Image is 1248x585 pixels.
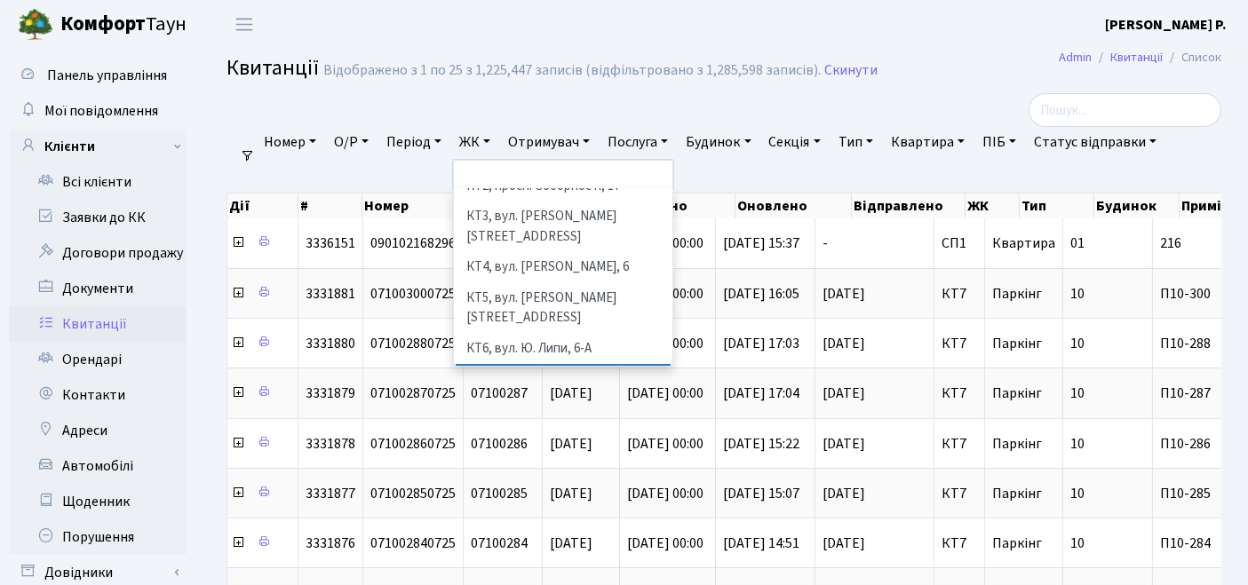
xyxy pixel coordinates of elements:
[370,383,456,403] span: 071002870725
[723,233,799,253] span: [DATE] 15:37
[823,236,926,250] span: -
[9,164,187,200] a: Всі клієнти
[723,383,799,403] span: [DATE] 17:04
[501,127,597,157] a: Отримувач
[1027,127,1164,157] a: Статус відправки
[456,283,672,334] li: КТ5, вул. [PERSON_NAME][STREET_ADDRESS]
[1020,194,1094,218] th: Тип
[627,534,703,553] span: [DATE] 00:00
[471,534,528,553] span: 07100284
[723,484,799,503] span: [DATE] 15:07
[227,52,319,83] span: Квитанції
[1032,39,1248,76] nav: breadcrumb
[9,342,187,377] a: Орендарі
[60,10,187,40] span: Таун
[471,434,528,454] span: 07100286
[550,484,592,503] span: [DATE]
[823,486,926,501] span: [DATE]
[1070,484,1085,503] span: 10
[723,284,799,304] span: [DATE] 16:05
[306,383,355,403] span: 3331879
[942,386,977,400] span: КТ7
[1070,233,1085,253] span: 01
[1070,534,1085,553] span: 10
[992,233,1055,253] span: Квартира
[852,194,965,218] th: Відправлено
[306,484,355,503] span: 3331877
[942,536,977,550] span: КТ7
[370,284,456,304] span: 071003000725
[1105,14,1227,36] a: [PERSON_NAME] Р.
[456,364,672,415] li: КТ7, вул. [PERSON_NAME][STREET_ADDRESS]
[452,127,497,157] a: ЖК
[550,383,592,403] span: [DATE]
[942,437,977,451] span: КТ7
[1070,434,1085,454] span: 10
[1105,15,1227,35] b: [PERSON_NAME] Р.
[9,271,187,306] a: Документи
[9,377,187,413] a: Контакти
[679,127,758,157] a: Будинок
[9,200,187,235] a: Заявки до КК
[456,202,672,252] li: КТ3, вул. [PERSON_NAME][STREET_ADDRESS]
[824,62,878,79] a: Скинути
[1070,334,1085,353] span: 10
[222,10,266,39] button: Переключити навігацію
[9,484,187,519] a: Щоденник
[831,127,880,157] a: Тип
[47,66,167,85] span: Панель управління
[456,334,672,365] li: КТ6, вул. Ю. Липи, 6-А
[1070,383,1085,403] span: 10
[823,336,926,351] span: [DATE]
[257,127,323,157] a: Номер
[9,448,187,484] a: Автомобілі
[600,127,675,157] a: Послуга
[370,434,456,454] span: 071002860725
[627,484,703,503] span: [DATE] 00:00
[550,434,592,454] span: [DATE]
[992,334,1042,353] span: Паркінг
[735,194,852,218] th: Оновлено
[370,334,456,353] span: 071002880725
[306,284,355,304] span: 3331881
[370,484,456,503] span: 071002850725
[627,383,703,403] span: [DATE] 00:00
[370,233,456,253] span: 090102168296
[379,127,449,157] a: Період
[471,383,528,403] span: 07100287
[456,252,672,283] li: КТ4, вул. [PERSON_NAME], 6
[1110,48,1163,67] a: Квитанції
[1163,48,1221,67] li: Список
[942,287,977,301] span: КТ7
[9,519,187,555] a: Порушення
[471,484,528,503] span: 07100285
[9,306,187,342] a: Квитанції
[9,93,187,129] a: Мої повідомлення
[627,434,703,454] span: [DATE] 00:00
[227,194,298,218] th: Дії
[9,235,187,271] a: Договори продажу
[9,58,187,93] a: Панель управління
[992,284,1042,304] span: Паркінг
[550,534,592,553] span: [DATE]
[1059,48,1092,67] a: Admin
[306,434,355,454] span: 3331878
[306,534,355,553] span: 3331876
[298,194,362,218] th: #
[992,434,1042,454] span: Паркінг
[306,233,355,253] span: 3336151
[823,386,926,400] span: [DATE]
[619,194,735,218] th: Створено
[884,127,972,157] a: Квартира
[762,127,828,157] a: Секція
[323,62,821,79] div: Відображено з 1 по 25 з 1,225,447 записів (відфільтровано з 1,285,598 записів).
[823,437,926,451] span: [DATE]
[1070,284,1085,304] span: 10
[942,236,977,250] span: СП1
[9,129,187,164] a: Клієнти
[823,536,926,550] span: [DATE]
[306,334,355,353] span: 3331880
[723,534,799,553] span: [DATE] 14:51
[1029,93,1221,127] input: Пошук...
[723,434,799,454] span: [DATE] 15:22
